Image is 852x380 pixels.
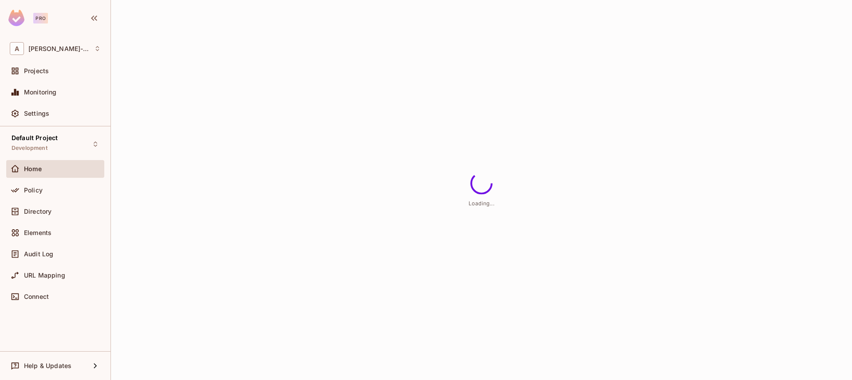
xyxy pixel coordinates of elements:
span: A [10,42,24,55]
span: Monitoring [24,89,57,96]
span: Home [24,165,42,172]
div: Pro [33,13,48,24]
span: Audit Log [24,251,53,258]
span: Connect [24,293,49,300]
span: URL Mapping [24,272,65,279]
span: Workspace: Alexis-498 [28,45,90,52]
img: SReyMgAAAABJRU5ErkJggg== [8,10,24,26]
span: Settings [24,110,49,117]
span: Loading... [469,200,494,206]
span: Directory [24,208,51,215]
span: Policy [24,187,43,194]
span: Help & Updates [24,362,71,369]
span: Default Project [12,134,58,141]
span: Projects [24,67,49,74]
span: Development [12,145,47,152]
span: Elements [24,229,51,236]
